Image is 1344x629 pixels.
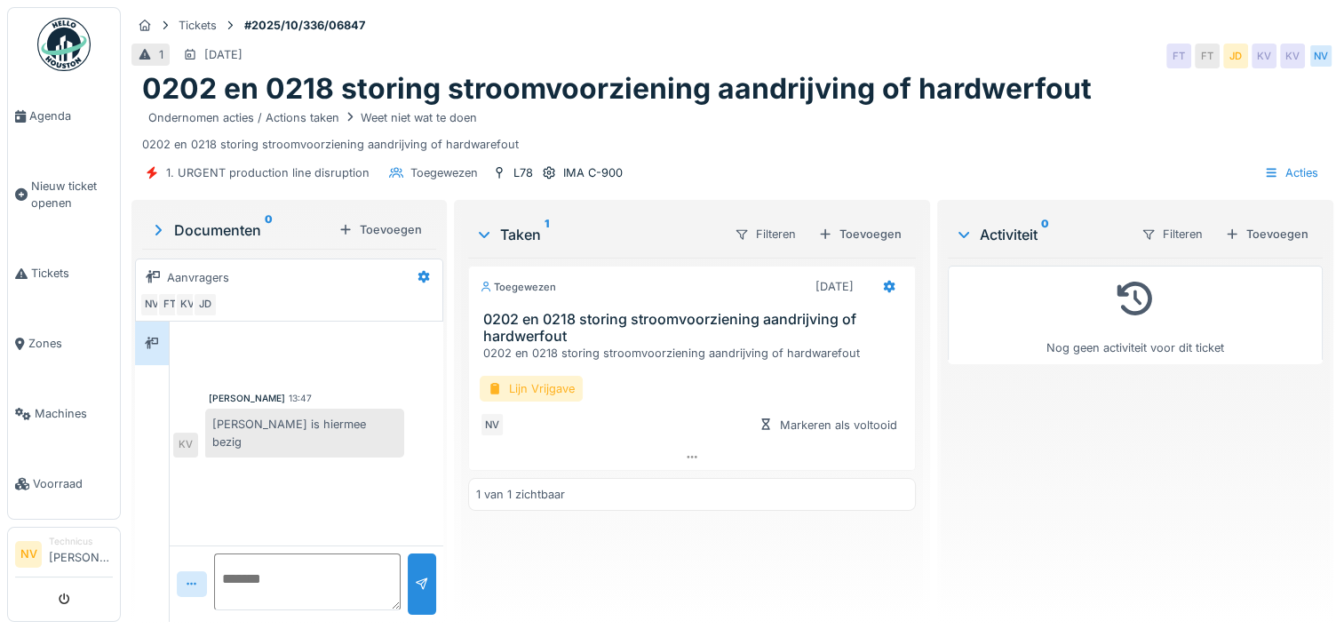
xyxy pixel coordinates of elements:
div: Filteren [727,221,804,247]
sup: 0 [265,219,273,241]
div: Activiteit [955,224,1126,245]
div: Documenten [149,219,331,241]
div: Nog geen activiteit voor dit ticket [959,274,1311,356]
h3: 0202 en 0218 storing stroomvoorziening aandrijving of hardwerfout [483,311,908,345]
div: Ondernomen acties / Actions taken Weet niet wat te doen [148,109,477,126]
sup: 1 [545,224,549,245]
div: [DATE] [204,46,243,63]
div: KV [175,292,200,317]
div: NV [480,412,505,437]
span: Machines [35,405,113,422]
span: Zones [28,335,113,352]
div: Taken [475,224,720,245]
li: [PERSON_NAME] [49,535,113,573]
div: Tickets [179,17,217,34]
div: FT [157,292,182,317]
div: [PERSON_NAME] is hiermee bezig [205,409,404,457]
div: Toegewezen [410,164,478,181]
a: Zones [8,308,120,378]
div: JD [193,292,218,317]
li: NV [15,541,42,568]
div: IMA C-900 [563,164,623,181]
a: NV Technicus[PERSON_NAME] [15,535,113,577]
div: 1 [159,46,163,63]
span: Tickets [31,265,113,282]
img: Badge_color-CXgf-gQk.svg [37,18,91,71]
div: KV [1280,44,1305,68]
div: KV [173,433,198,458]
span: Agenda [29,107,113,124]
div: NV [1308,44,1333,68]
div: NV [139,292,164,317]
strong: #2025/10/336/06847 [237,17,372,34]
div: 13:47 [289,392,312,405]
a: Machines [8,378,120,449]
div: FT [1166,44,1191,68]
a: Nieuw ticket openen [8,151,120,238]
div: [PERSON_NAME] [209,392,285,405]
div: Toevoegen [811,222,909,246]
div: 0202 en 0218 storing stroomvoorziening aandrijving of hardwarefout [483,345,908,362]
h1: 0202 en 0218 storing stroomvoorziening aandrijving of hardwerfout [142,72,1092,106]
div: Lijn Vrijgave [480,376,583,402]
div: Toevoegen [331,218,429,242]
div: 1 van 1 zichtbaar [476,486,565,503]
div: Markeren als voltooid [752,413,904,437]
a: Tickets [8,238,120,308]
a: Voorraad [8,449,120,519]
div: Technicus [49,535,113,548]
div: [DATE] [815,278,854,295]
div: JD [1223,44,1248,68]
div: Aanvragers [167,269,229,286]
div: Toevoegen [1218,222,1316,246]
div: 1. URGENT production line disruption [166,164,370,181]
div: KV [1252,44,1276,68]
div: FT [1195,44,1220,68]
div: L78 [513,164,533,181]
div: Toegewezen [480,280,556,295]
a: Agenda [8,81,120,151]
div: Filteren [1133,221,1211,247]
div: Acties [1256,160,1326,186]
sup: 0 [1041,224,1049,245]
div: 0202 en 0218 storing stroomvoorziening aandrijving of hardwarefout [142,107,1323,153]
span: Nieuw ticket openen [31,178,113,211]
span: Voorraad [33,475,113,492]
